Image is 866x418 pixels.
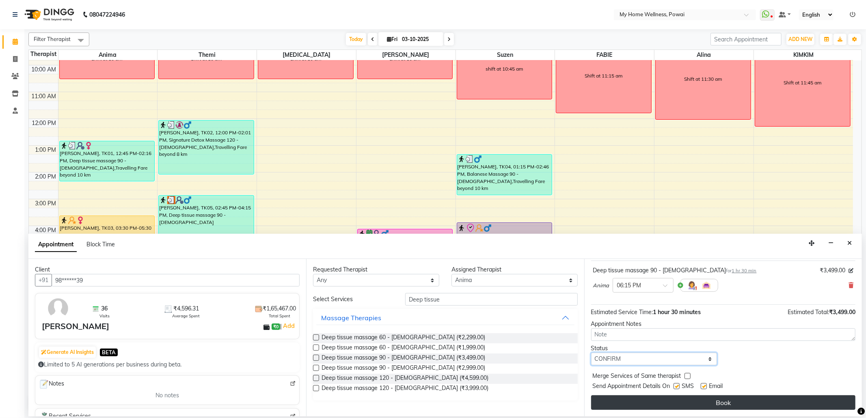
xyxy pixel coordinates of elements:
[34,36,71,42] span: Filter Therapist
[257,50,356,60] span: [MEDICAL_DATA]
[788,36,812,42] span: ADD NEW
[849,268,853,273] i: Edit price
[687,280,697,290] img: Hairdresser.png
[60,216,155,269] div: [PERSON_NAME], TK03, 03:30 PM-05:30 PM, Deep tissue massage 120 - [DEMOGRAPHIC_DATA]
[786,34,814,45] button: ADD NEW
[358,229,453,269] div: [PERSON_NAME], TK06, 04:00 PM-05:30 PM, Deep tissue massage 90 - [DEMOGRAPHIC_DATA]
[155,391,179,400] span: No notes
[173,304,199,313] span: ₹4,596.31
[42,320,109,332] div: [PERSON_NAME]
[456,50,555,60] span: Suzen
[385,36,400,42] span: Fri
[86,241,115,248] span: Block Time
[684,75,722,83] div: Shift at 11:30 am
[457,155,552,195] div: [PERSON_NAME], TK04, 01:15 PM-02:46 PM, Balanese Massage 90 - [DEMOGRAPHIC_DATA],Travelling Fare ...
[39,347,96,358] button: Generate AI Insights
[321,313,381,323] div: Massage Therapies
[322,343,485,353] span: Deep tissue massage 60 - [DEMOGRAPHIC_DATA] (₹1,999.00)
[158,50,257,60] span: Themi
[269,313,290,319] span: Total Spent
[282,321,296,331] a: Add
[34,199,58,208] div: 3:00 PM
[316,310,574,325] button: Massage Therapies
[346,33,366,45] span: Today
[34,172,58,181] div: 2:00 PM
[726,268,757,274] small: for
[38,360,296,369] div: Limited to 5 AI generations per business during beta.
[788,308,829,316] span: Estimated Total:
[555,50,654,60] span: FABIE
[593,382,670,392] span: Send Appointment Details On
[172,313,200,319] span: Average Spent
[457,223,552,249] div: Kishore , TK07, 03:45 PM-04:45 PM, Deep tissue massage 60 - [DEMOGRAPHIC_DATA]
[654,50,754,60] span: Alina
[60,141,155,181] div: [PERSON_NAME], TK01, 12:45 PM-02:16 PM, Deep tissue massage 90 - [DEMOGRAPHIC_DATA],Travelling Fa...
[653,308,701,316] span: 1 hour 30 minutes
[709,382,723,392] span: Email
[30,65,58,74] div: 10:00 AM
[585,72,623,80] div: Shift at 11:15 am
[486,65,523,73] div: shift at 10:45 am
[732,268,757,274] span: 1 hr 30 min
[322,353,485,364] span: Deep tissue massage 90 - [DEMOGRAPHIC_DATA] (₹3,499.00)
[591,344,717,353] div: Status
[356,50,456,60] span: [PERSON_NAME]
[35,237,77,252] span: Appointment
[829,308,855,316] span: ₹3,499.00
[30,119,58,127] div: 12:00 PM
[451,265,578,274] div: Assigned Therapist
[702,280,711,290] img: Interior.png
[34,226,58,235] div: 4:00 PM
[400,33,440,45] input: 2025-10-03
[593,266,757,275] div: Deep tissue massage 90 - [DEMOGRAPHIC_DATA]
[99,313,110,319] span: Visits
[820,266,845,275] span: ₹3,499.00
[322,374,488,384] span: Deep tissue massage 120 - [DEMOGRAPHIC_DATA] (₹4,599.00)
[263,304,296,313] span: ₹1,65,467.00
[272,323,280,330] span: ₹0
[35,274,52,287] button: +91
[313,265,439,274] div: Requested Therapist
[58,50,158,60] span: Anima
[159,121,254,174] div: [PERSON_NAME], TK02, 12:00 PM-02:01 PM, Signature Detox Massage 120 - [DEMOGRAPHIC_DATA],Travelli...
[591,308,653,316] span: Estimated Service Time:
[46,297,70,320] img: avatar
[593,372,681,382] span: Merge Services of Same therapist
[280,321,296,331] span: |
[591,395,855,410] button: Book
[29,50,58,58] div: Therapist
[405,293,577,306] input: Search by service name
[307,295,399,304] div: Select Services
[754,50,853,60] span: KIMKIM
[682,382,694,392] span: SMS
[711,33,782,45] input: Search Appointment
[784,79,821,86] div: Shift at 11:45 am
[322,333,485,343] span: Deep tissue massage 60 - [DEMOGRAPHIC_DATA] (₹2,299.00)
[39,379,64,390] span: Notes
[21,3,76,26] img: logo
[100,349,118,356] span: BETA
[322,384,488,394] span: Deep tissue massage 120 - [DEMOGRAPHIC_DATA] (₹3,999.00)
[593,282,609,290] span: Anima
[591,320,855,328] div: Appointment Notes
[159,196,254,235] div: [PERSON_NAME], TK05, 02:45 PM-04:15 PM, Deep tissue massage 90 - [DEMOGRAPHIC_DATA]
[30,92,58,101] div: 11:00 AM
[844,237,855,250] button: Close
[52,274,300,287] input: Search by Name/Mobile/Email/Code
[35,265,300,274] div: Client
[34,146,58,154] div: 1:00 PM
[322,364,485,374] span: Deep tissue massage 90 - [DEMOGRAPHIC_DATA] (₹2,999.00)
[89,3,125,26] b: 08047224946
[101,304,108,313] span: 36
